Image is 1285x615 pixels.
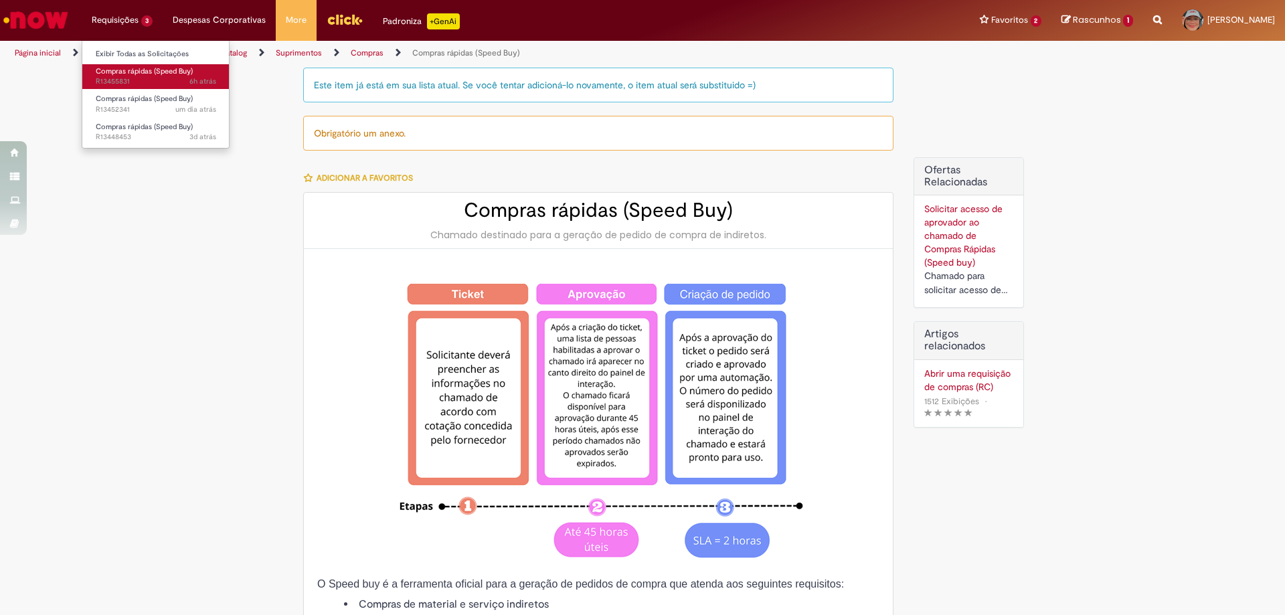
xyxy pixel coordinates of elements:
div: Chamado destinado para a geração de pedido de compra de indiretos. [317,228,879,242]
p: +GenAi [427,13,460,29]
span: O Speed buy é a ferramenta oficial para a geração de pedidos de compra que atenda aos seguintes r... [317,578,844,590]
span: Adicionar a Favoritos [317,173,413,183]
li: Compras de material e serviço indiretos [344,597,879,612]
a: Aberto R13448453 : Compras rápidas (Speed Buy) [82,120,230,145]
button: Adicionar a Favoritos [303,164,420,192]
span: 2 [1031,15,1042,27]
span: 1512 Exibições [924,396,979,407]
div: Este item já está em sua lista atual. Se você tentar adicioná-lo novamente, o item atual será sub... [303,68,893,102]
a: Suprimentos [276,48,322,58]
span: Compras rápidas (Speed Buy) [96,122,193,132]
span: Despesas Corporativas [173,13,266,27]
span: Compras rápidas (Speed Buy) [96,66,193,76]
span: R13452341 [96,104,216,115]
a: Compras [351,48,383,58]
span: 6h atrás [189,76,216,86]
div: Chamado para solicitar acesso de aprovador ao ticket de Speed buy [924,269,1013,297]
span: R13448453 [96,132,216,143]
time: 27/08/2025 13:05:49 [175,104,216,114]
div: Padroniza [383,13,460,29]
span: [PERSON_NAME] [1207,14,1275,25]
ul: Trilhas de página [10,41,847,66]
a: Rascunhos [1061,14,1133,27]
a: Aberto R13455831 : Compras rápidas (Speed Buy) [82,64,230,89]
a: Aberto R13452341 : Compras rápidas (Speed Buy) [82,92,230,116]
h2: Compras rápidas (Speed Buy) [317,199,879,222]
span: Rascunhos [1073,13,1121,26]
time: 26/08/2025 13:54:09 [189,132,216,142]
span: Favoritos [991,13,1028,27]
ul: Requisições [82,40,230,149]
div: Obrigatório um anexo. [303,116,893,151]
span: 3 [141,15,153,27]
span: 3d atrás [189,132,216,142]
a: Abrir uma requisição de compras (RC) [924,367,1013,393]
a: Compras rápidas (Speed Buy) [412,48,520,58]
h2: Ofertas Relacionadas [924,165,1013,188]
time: 28/08/2025 08:44:44 [189,76,216,86]
div: Ofertas Relacionadas [914,157,1024,308]
span: 1 [1123,15,1133,27]
span: Compras rápidas (Speed Buy) [96,94,193,104]
span: • [982,392,990,410]
a: Solicitar acesso de aprovador ao chamado de Compras Rápidas (Speed buy) [924,203,1003,268]
img: ServiceNow [1,7,70,33]
span: R13455831 [96,76,216,87]
a: Exibir Todas as Solicitações [82,47,230,62]
span: More [286,13,307,27]
h3: Artigos relacionados [924,329,1013,352]
img: click_logo_yellow_360x200.png [327,9,363,29]
span: um dia atrás [175,104,216,114]
a: Página inicial [15,48,61,58]
span: Requisições [92,13,139,27]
